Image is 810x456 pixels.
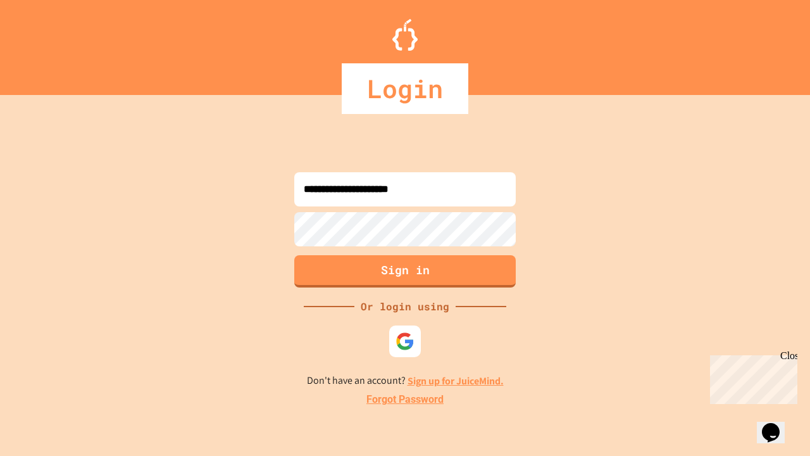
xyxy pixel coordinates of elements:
div: Or login using [354,299,456,314]
button: Sign in [294,255,516,288]
a: Sign up for JuiceMind. [408,374,504,388]
a: Forgot Password [366,392,444,407]
iframe: chat widget [705,350,797,404]
div: Login [342,63,468,114]
img: google-icon.svg [396,332,414,351]
img: Logo.svg [392,19,418,51]
div: Chat with us now!Close [5,5,87,80]
p: Don't have an account? [307,373,504,389]
iframe: chat widget [757,405,797,443]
